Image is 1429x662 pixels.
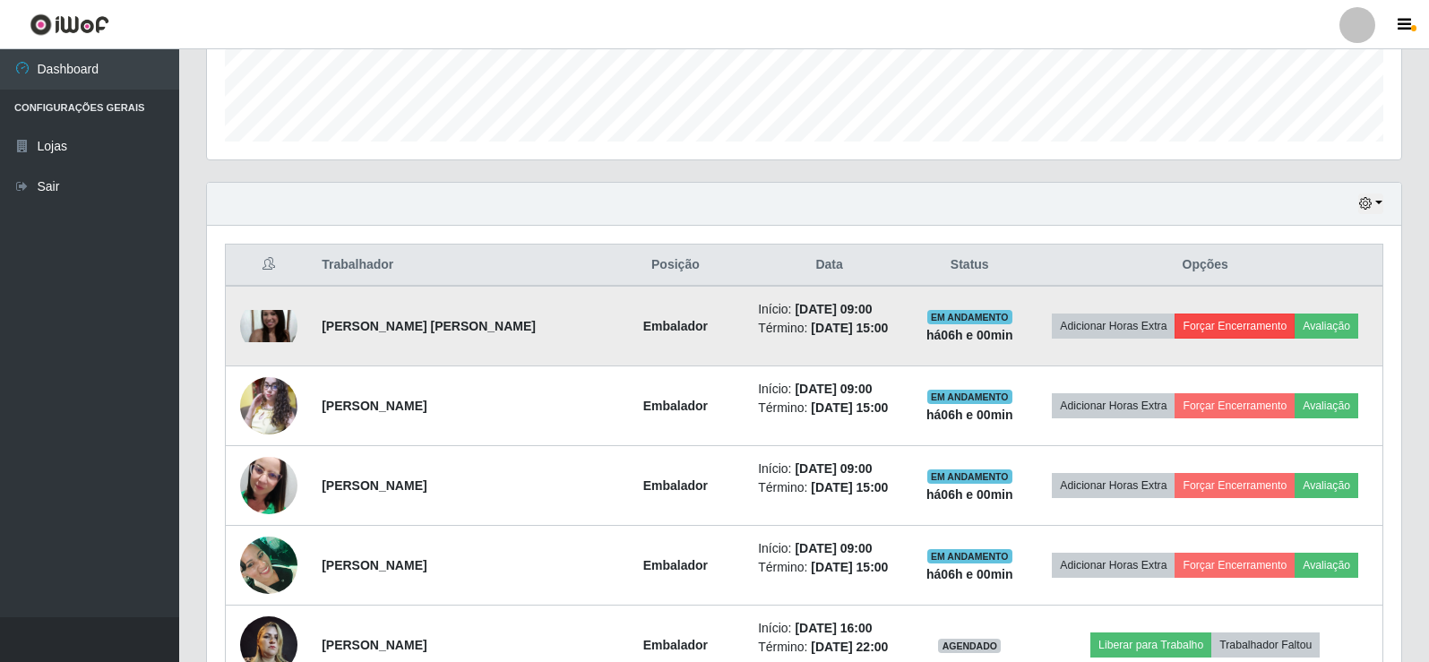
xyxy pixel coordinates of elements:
[795,461,872,476] time: [DATE] 09:00
[1175,314,1295,339] button: Forçar Encerramento
[758,380,900,399] li: Início:
[1295,393,1358,418] button: Avaliação
[927,549,1012,563] span: EM ANDAMENTO
[926,328,1013,342] strong: há 06 h e 00 min
[1295,553,1358,578] button: Avaliação
[1295,473,1358,498] button: Avaliação
[758,460,900,478] li: Início:
[1028,245,1382,287] th: Opções
[758,399,900,417] li: Término:
[1175,553,1295,578] button: Forçar Encerramento
[811,560,888,574] time: [DATE] 15:00
[927,469,1012,484] span: EM ANDAMENTO
[1175,393,1295,418] button: Forçar Encerramento
[643,399,708,413] strong: Embalador
[926,408,1013,422] strong: há 06 h e 00 min
[322,558,426,572] strong: [PERSON_NAME]
[926,487,1013,502] strong: há 06 h e 00 min
[938,639,1001,653] span: AGENDADO
[322,638,426,652] strong: [PERSON_NAME]
[240,367,297,443] img: 1678138481697.jpeg
[322,478,426,493] strong: [PERSON_NAME]
[926,567,1013,581] strong: há 06 h e 00 min
[811,480,888,494] time: [DATE] 15:00
[795,621,872,635] time: [DATE] 16:00
[811,640,888,654] time: [DATE] 22:00
[30,13,109,36] img: CoreUI Logo
[322,319,536,333] strong: [PERSON_NAME] [PERSON_NAME]
[758,638,900,657] li: Término:
[604,245,748,287] th: Posição
[240,310,297,342] img: 1676406696762.jpeg
[758,300,900,319] li: Início:
[322,399,426,413] strong: [PERSON_NAME]
[758,478,900,497] li: Término:
[643,319,708,333] strong: Embalador
[758,539,900,558] li: Início:
[240,527,297,603] img: 1704083137947.jpeg
[1052,473,1175,498] button: Adicionar Horas Extra
[758,558,900,577] li: Término:
[1175,473,1295,498] button: Forçar Encerramento
[811,400,888,415] time: [DATE] 15:00
[795,541,872,555] time: [DATE] 09:00
[795,382,872,396] time: [DATE] 09:00
[795,302,872,316] time: [DATE] 09:00
[811,321,888,335] time: [DATE] 15:00
[1090,632,1211,658] button: Liberar para Trabalho
[1052,553,1175,578] button: Adicionar Horas Extra
[927,390,1012,404] span: EM ANDAMENTO
[1211,632,1320,658] button: Trabalhador Faltou
[1052,314,1175,339] button: Adicionar Horas Extra
[758,319,900,338] li: Término:
[1052,393,1175,418] button: Adicionar Horas Extra
[643,558,708,572] strong: Embalador
[240,434,297,537] img: 1691680846628.jpeg
[911,245,1028,287] th: Status
[643,478,708,493] strong: Embalador
[643,638,708,652] strong: Embalador
[1295,314,1358,339] button: Avaliação
[747,245,911,287] th: Data
[758,619,900,638] li: Início:
[927,310,1012,324] span: EM ANDAMENTO
[311,245,603,287] th: Trabalhador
